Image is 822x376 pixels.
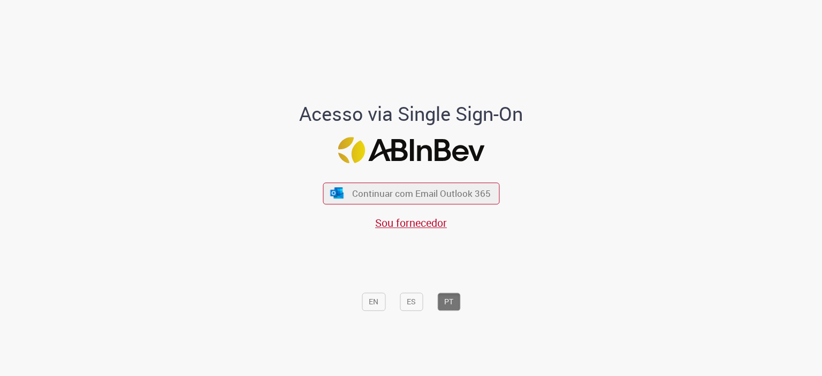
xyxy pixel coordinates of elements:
[323,182,499,204] button: ícone Azure/Microsoft 360 Continuar com Email Outlook 365
[352,187,491,199] span: Continuar com Email Outlook 365
[437,293,460,311] button: PT
[400,293,423,311] button: ES
[263,103,560,125] h1: Acesso via Single Sign-On
[338,137,484,164] img: Logo ABInBev
[375,216,447,230] a: Sou fornecedor
[362,293,385,311] button: EN
[330,187,345,198] img: ícone Azure/Microsoft 360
